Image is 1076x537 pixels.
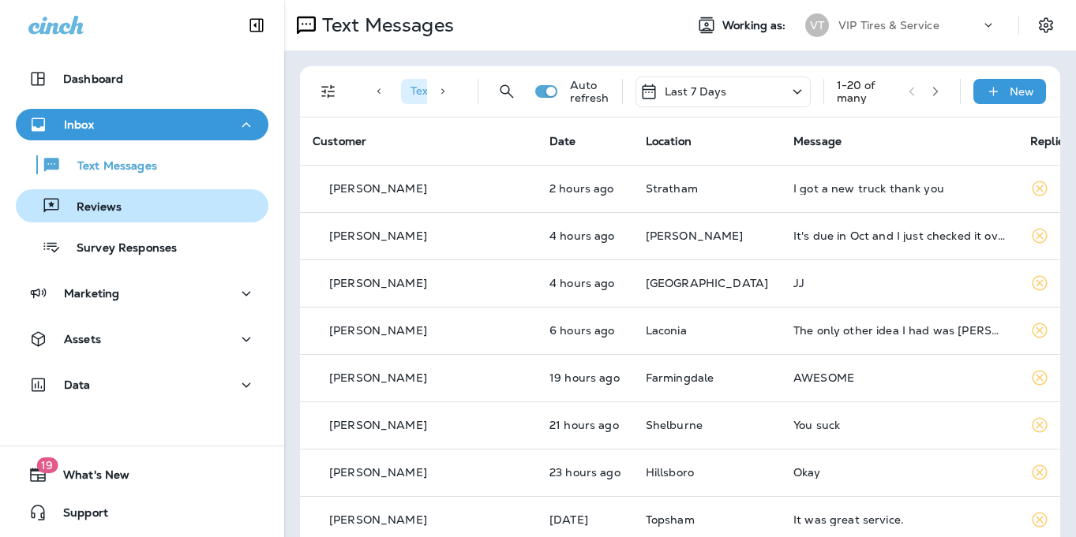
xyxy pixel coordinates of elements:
p: [PERSON_NAME] [329,229,427,242]
button: Marketing [16,278,268,309]
span: What's New [47,468,129,487]
div: JJ [793,277,1005,289]
div: 1 - 20 of many [837,79,896,104]
button: Filters [313,76,344,107]
span: Date [549,134,576,148]
button: Support [16,497,268,528]
p: Assets [64,333,101,345]
div: Okay [793,466,1005,479]
p: [PERSON_NAME] [329,371,427,384]
span: Shelburne [646,418,703,432]
p: [PERSON_NAME] [329,513,427,526]
span: 19 [36,457,58,473]
p: [PERSON_NAME] [329,324,427,337]
p: [PERSON_NAME] [329,182,427,195]
p: Survey Responses [61,241,177,256]
p: Sep 3, 2025 04:48 PM [549,419,620,431]
span: Location [646,134,692,148]
span: [GEOGRAPHIC_DATA] [646,276,768,290]
button: 19What's New [16,459,268,490]
p: [PERSON_NAME] [329,419,427,431]
p: Sep 4, 2025 11:43 AM [549,182,620,195]
p: Sep 4, 2025 10:08 AM [549,277,620,289]
p: Sep 3, 2025 07:00 PM [549,371,620,384]
p: [PERSON_NAME] [329,277,427,289]
p: Sep 4, 2025 08:17 AM [549,324,620,337]
button: Inbox [16,109,268,140]
div: AWESOME [793,371,1005,384]
p: Text Messages [62,159,157,174]
button: Settings [1032,11,1060,39]
p: Inbox [64,118,94,131]
span: Stratham [646,181,698,196]
button: Text Messages [16,148,268,181]
p: Reviews [61,200,122,215]
span: Laconia [646,323,687,337]
button: Survey Responses [16,230,268,263]
button: Search Messages [491,76,523,107]
span: Message [793,134,842,148]
div: Text Direction:Incoming [401,79,562,104]
div: I got a new truck thank you [793,182,1005,195]
span: Text Direction : Incoming [411,84,536,98]
span: Farmingdale [646,371,714,385]
div: It's due in Oct and I just checked it over the weekend. I will wait thank you 😊 [793,229,1005,242]
p: Marketing [64,287,119,300]
div: VT [805,13,829,37]
p: VIP Tires & Service [838,19,939,32]
span: Support [47,506,108,525]
button: Reviews [16,189,268,222]
span: Replied [1030,134,1071,148]
p: Sep 3, 2025 03:21 PM [549,466,620,479]
span: [PERSON_NAME] [646,229,744,243]
span: Topsham [646,513,695,527]
p: New [1010,85,1034,98]
p: [PERSON_NAME] [329,466,427,479]
p: Auto refresh [570,79,609,104]
button: Collapse Sidebar [234,9,279,41]
span: Customer [313,134,366,148]
span: Working as: [722,19,789,32]
p: Text Messages [316,13,454,37]
div: The only other idea I had was Fratellos, and we can always go to LCC. Seeing each other is what r... [793,324,1005,337]
div: You suck [793,419,1005,431]
button: Dashboard [16,63,268,95]
p: Data [64,379,91,391]
div: It was great service. [793,513,1005,526]
p: Last 7 Days [665,85,727,98]
p: Sep 3, 2025 01:09 PM [549,513,620,526]
button: Assets [16,323,268,355]
button: Data [16,369,268,401]
span: Hillsboro [646,465,694,479]
p: Dashboard [63,73,123,85]
p: Sep 4, 2025 10:09 AM [549,229,620,242]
